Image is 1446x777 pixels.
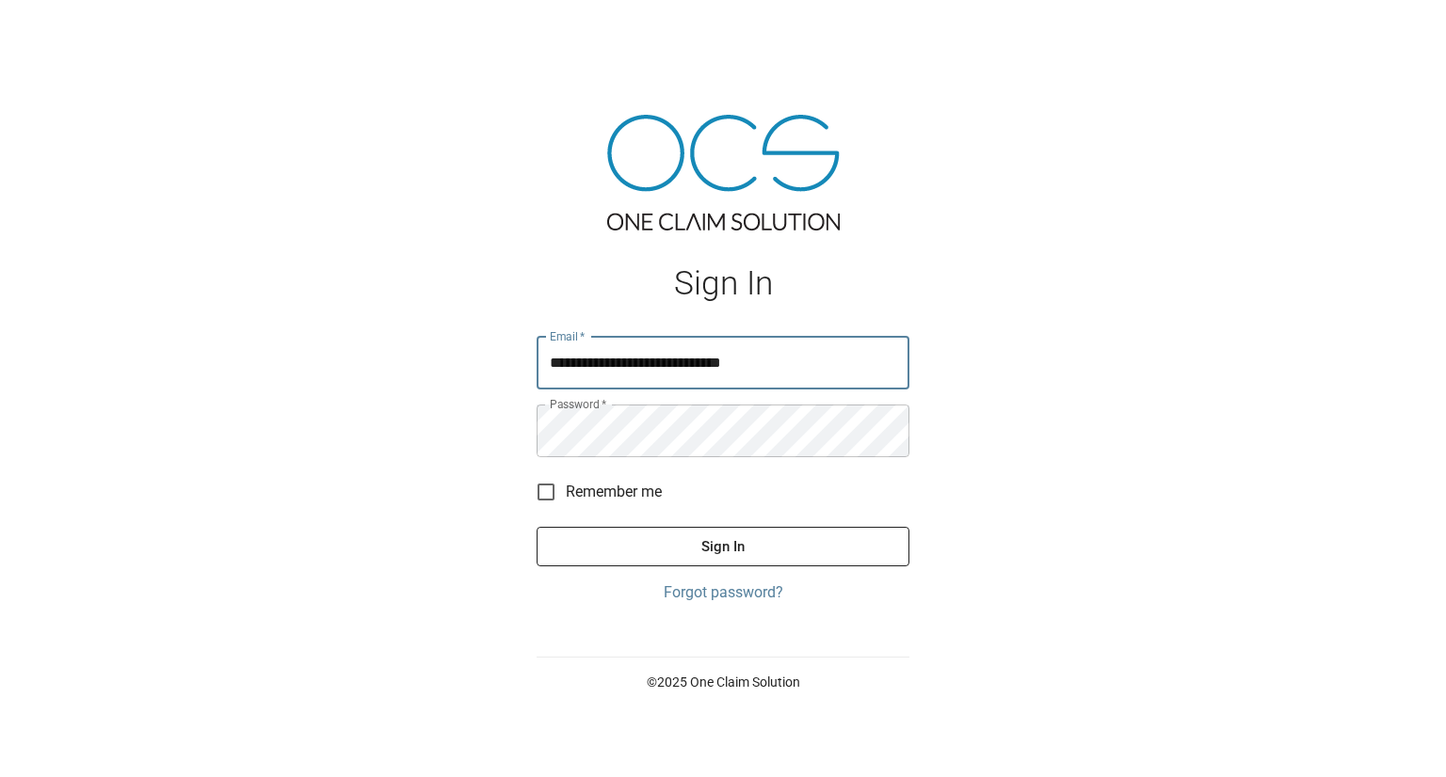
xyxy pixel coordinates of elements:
[537,264,909,303] h1: Sign In
[550,396,606,412] label: Password
[537,673,909,691] p: © 2025 One Claim Solution
[566,481,662,503] span: Remember me
[23,11,98,49] img: ocs-logo-white-transparent.png
[550,328,586,344] label: Email
[537,527,909,566] button: Sign In
[607,115,840,230] img: ocs-logo-tra.png
[537,581,909,604] a: Forgot password?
